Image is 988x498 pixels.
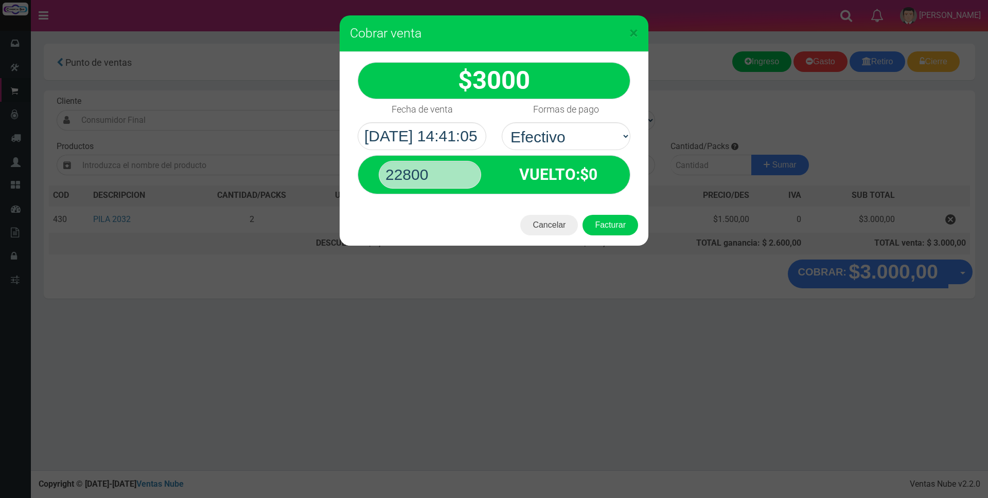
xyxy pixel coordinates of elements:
h4: Formas de pago [533,104,599,115]
button: Close [629,25,638,41]
button: Cancelar [520,215,578,235]
strong: $ [458,66,530,95]
span: VUELTO [519,165,576,183]
h3: Cobrar venta [350,26,638,41]
span: 3000 [472,66,530,95]
span: × [629,23,638,43]
strong: :$ [519,165,597,183]
span: 0 [589,165,597,183]
button: Facturar [583,215,638,235]
h4: Fecha de venta [392,104,453,115]
input: Paga con [379,161,481,189]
